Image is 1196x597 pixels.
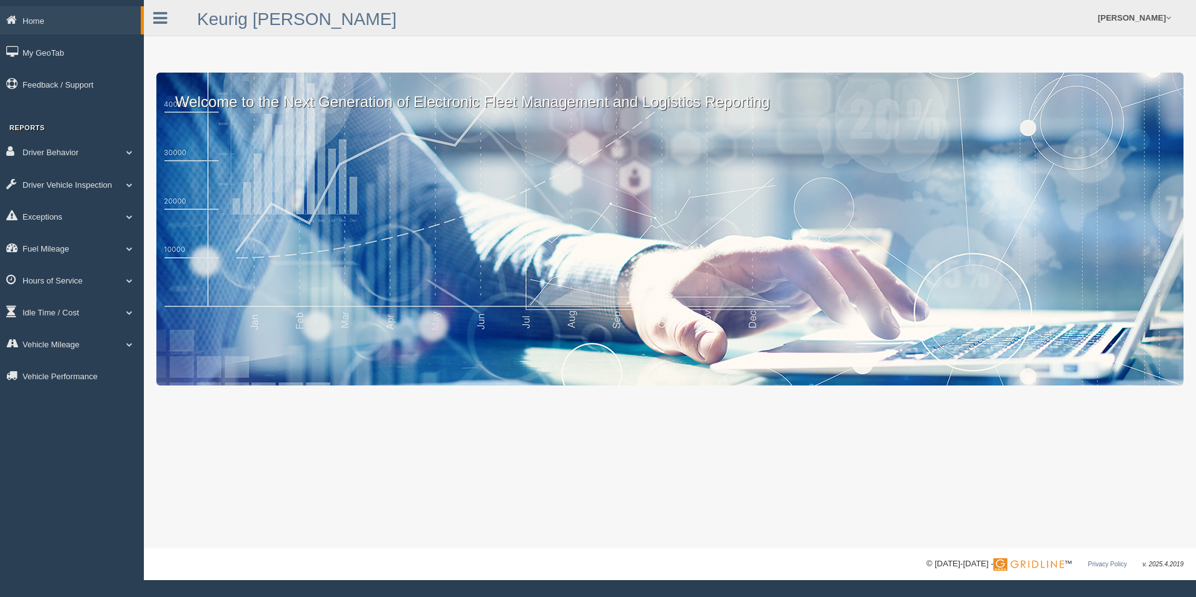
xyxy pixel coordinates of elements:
[993,558,1064,571] img: Gridline
[197,9,397,29] a: Keurig [PERSON_NAME]
[1088,561,1127,568] a: Privacy Policy
[1143,561,1183,568] span: v. 2025.4.2019
[156,73,1183,113] p: Welcome to the Next Generation of Electronic Fleet Management and Logistics Reporting
[926,558,1183,571] div: © [DATE]-[DATE] - ™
